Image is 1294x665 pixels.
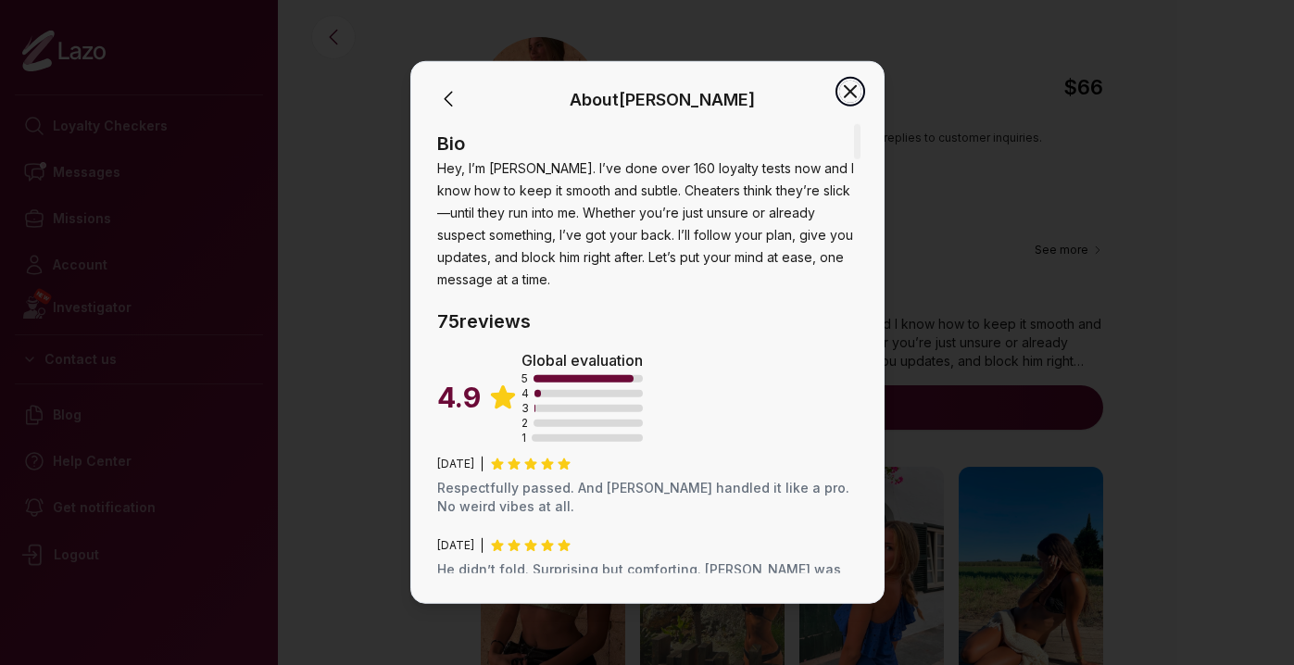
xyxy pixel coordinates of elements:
span: 4.9 [437,381,481,414]
span: Hey, I’m [PERSON_NAME]. I’ve done over 160 loyalty tests now and I know how to keep it smooth and... [437,160,854,287]
h4: 75 reviews [437,308,858,334]
p: He didn’t fold. Surprising but comforting. [PERSON_NAME] was super smooth. [437,560,858,597]
span: 3 [521,401,529,416]
div: About [PERSON_NAME] [570,87,755,113]
p: Respectfully passed. And [PERSON_NAME] handled it like a pro. No weird vibes at all. [437,479,858,516]
p: Bio [437,131,858,157]
span: [DATE] [437,538,474,553]
span: [DATE] [437,457,474,471]
span: 2 [521,416,528,431]
p: Global evaluation [521,349,643,371]
span: 5 [521,371,528,386]
span: 4 [521,386,529,401]
span: 1 [521,431,526,445]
